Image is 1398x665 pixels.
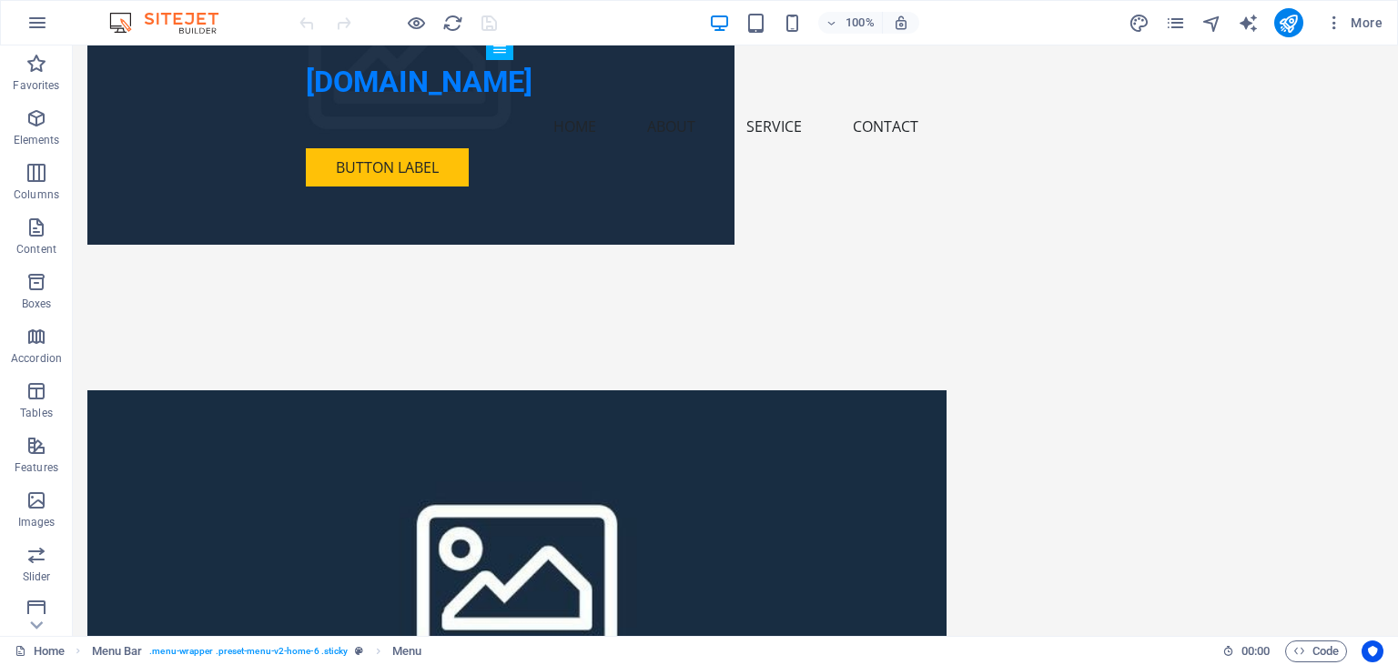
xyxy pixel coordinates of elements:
[355,646,363,656] i: This element is a customizable preset
[1129,12,1150,34] button: design
[1238,12,1260,34] button: text_generator
[1325,14,1383,32] span: More
[818,12,883,34] button: 100%
[15,640,65,662] a: Click to cancel selection. Double-click to open Pages
[1254,644,1257,658] span: :
[13,78,59,93] p: Favorites
[92,640,421,662] nav: breadcrumb
[441,12,463,34] button: reload
[1285,640,1347,662] button: Code
[1201,12,1223,34] button: navigator
[149,640,348,662] span: . menu-wrapper .preset-menu-v2-home-6 .sticky
[1241,640,1270,662] span: 00 00
[20,406,53,420] p: Tables
[1165,13,1186,34] i: Pages (Ctrl+Alt+S)
[846,12,875,34] h6: 100%
[22,297,52,311] p: Boxes
[15,460,58,475] p: Features
[1129,13,1150,34] i: Design (Ctrl+Alt+Y)
[1362,640,1383,662] button: Usercentrics
[893,15,909,31] i: On resize automatically adjust zoom level to fit chosen device.
[1293,640,1339,662] span: Code
[16,242,56,257] p: Content
[18,515,56,529] p: Images
[1318,8,1390,37] button: More
[442,13,463,34] i: Reload page
[14,187,59,202] p: Columns
[11,351,62,366] p: Accordion
[392,640,421,662] span: Click to select. Double-click to edit
[1165,12,1187,34] button: pages
[1278,13,1299,34] i: Publish
[92,640,143,662] span: Click to select. Double-click to edit
[1201,13,1222,34] i: Navigator
[405,12,427,34] button: Click here to leave preview mode and continue editing
[23,569,51,584] p: Slider
[14,133,60,147] p: Elements
[1238,13,1259,34] i: AI Writer
[1222,640,1271,662] h6: Session time
[1274,8,1303,37] button: publish
[105,12,241,34] img: Editor Logo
